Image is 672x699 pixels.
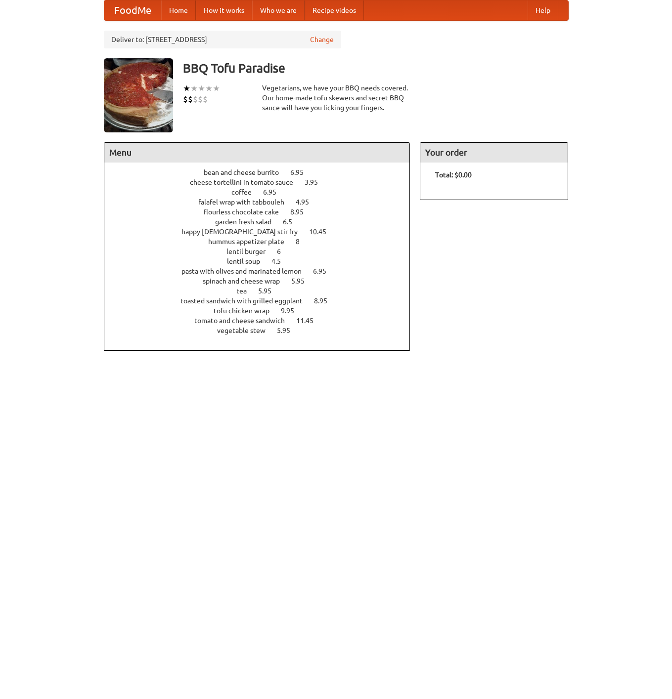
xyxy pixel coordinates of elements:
[217,327,309,334] a: vegetable stew 5.95
[204,208,322,216] a: flourless chocolate cake 8.95
[236,287,290,295] a: tea 5.95
[181,267,312,275] span: pasta with olives and marinated lemon
[305,178,328,186] span: 3.95
[183,94,188,105] li: $
[194,317,295,325] span: tomato and cheese sandwich
[231,188,295,196] a: coffee 6.95
[104,31,341,48] div: Deliver to: [STREET_ADDRESS]
[313,267,336,275] span: 6.95
[181,267,345,275] a: pasta with olives and marinated lemon 6.95
[227,257,270,265] span: lentil soup
[190,178,336,186] a: cheese tortellini in tomato sauce 3.95
[104,58,173,132] img: angular.jpg
[161,0,196,20] a: Home
[208,238,294,246] span: hummus appetizer plate
[214,307,313,315] a: tofu chicken wrap 9.95
[435,171,472,179] b: Total: $0.00
[190,83,198,94] li: ★
[203,277,290,285] span: spinach and cheese wrap
[203,94,208,105] li: $
[283,218,302,226] span: 6.5
[194,317,332,325] a: tomato and cheese sandwich 11.45
[188,94,193,105] li: $
[215,218,281,226] span: garden fresh salad
[262,83,410,113] div: Vegetarians, we have your BBQ needs covered. Our home-made tofu skewers and secret BBQ sauce will...
[305,0,364,20] a: Recipe videos
[204,168,322,176] a: bean and cheese burrito 6.95
[281,307,304,315] span: 9.95
[204,168,289,176] span: bean and cheese burrito
[290,168,314,176] span: 6.95
[226,247,275,255] span: lentil burger
[193,94,198,105] li: $
[203,277,323,285] a: spinach and cheese wrap 5.95
[528,0,558,20] a: Help
[277,327,300,334] span: 5.95
[271,257,291,265] span: 4.5
[296,317,323,325] span: 11.45
[314,297,337,305] span: 8.95
[296,198,319,206] span: 4.95
[227,257,299,265] a: lentil soup 4.5
[296,238,310,246] span: 8
[198,94,203,105] li: $
[236,287,257,295] span: tea
[181,228,308,236] span: happy [DEMOGRAPHIC_DATA] stir fry
[217,327,275,334] span: vegetable stew
[205,83,213,94] li: ★
[190,178,303,186] span: cheese tortellini in tomato sauce
[208,238,318,246] a: hummus appetizer plate 8
[420,143,568,163] h4: Your order
[310,35,334,44] a: Change
[181,228,345,236] a: happy [DEMOGRAPHIC_DATA] stir fry 10.45
[213,83,220,94] li: ★
[291,277,314,285] span: 5.95
[183,58,569,78] h3: BBQ Tofu Paradise
[198,83,205,94] li: ★
[215,218,311,226] a: garden fresh salad 6.5
[252,0,305,20] a: Who we are
[196,0,252,20] a: How it works
[104,143,410,163] h4: Menu
[198,198,327,206] a: falafel wrap with tabbouleh 4.95
[263,188,286,196] span: 6.95
[277,247,291,255] span: 6
[226,247,299,255] a: lentil burger 6
[198,198,294,206] span: falafel wrap with tabbouleh
[104,0,161,20] a: FoodMe
[204,208,289,216] span: flourless chocolate cake
[180,297,313,305] span: toasted sandwich with grilled eggplant
[214,307,279,315] span: tofu chicken wrap
[258,287,281,295] span: 5.95
[180,297,346,305] a: toasted sandwich with grilled eggplant 8.95
[183,83,190,94] li: ★
[290,208,314,216] span: 8.95
[231,188,262,196] span: coffee
[309,228,336,236] span: 10.45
